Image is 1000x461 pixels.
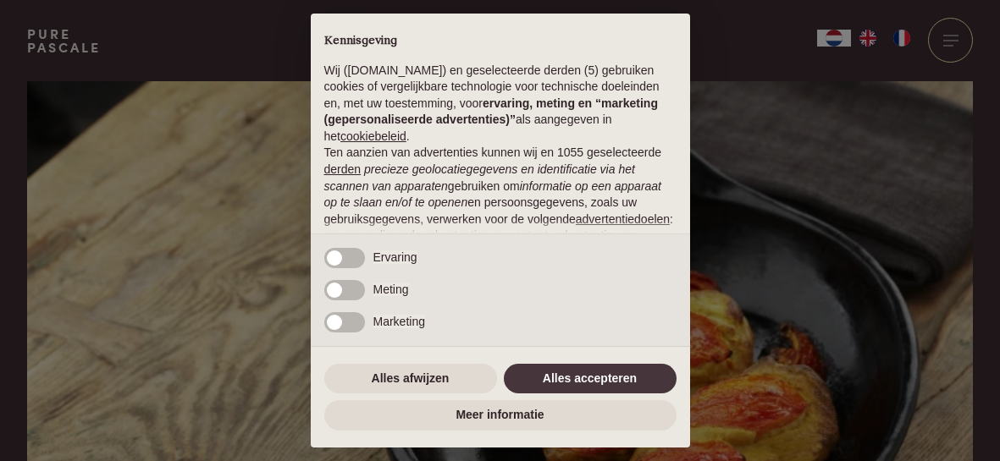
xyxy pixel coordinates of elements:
button: Alles accepteren [504,364,677,394]
h2: Kennisgeving [324,34,677,49]
button: Meer informatie [324,400,677,431]
button: Alles afwijzen [324,364,497,394]
strong: ervaring, meting en “marketing (gepersonaliseerde advertenties)” [324,96,658,127]
button: derden [324,162,362,178]
em: informatie op een apparaat op te slaan en/of te openen [324,179,662,210]
span: Meting [373,283,409,296]
p: Wij ([DOMAIN_NAME]) en geselecteerde derden (5) gebruiken cookies of vergelijkbare technologie vo... [324,63,677,145]
button: advertentiedoelen [576,211,670,228]
a: cookiebeleid [340,129,406,143]
p: Ten aanzien van advertenties kunnen wij en 1055 geselecteerde gebruiken om en persoonsgegevens, z... [324,145,677,261]
em: precieze geolocatiegegevens en identificatie via het scannen van apparaten [324,162,635,193]
span: Marketing [373,315,425,328]
span: Ervaring [373,250,417,264]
